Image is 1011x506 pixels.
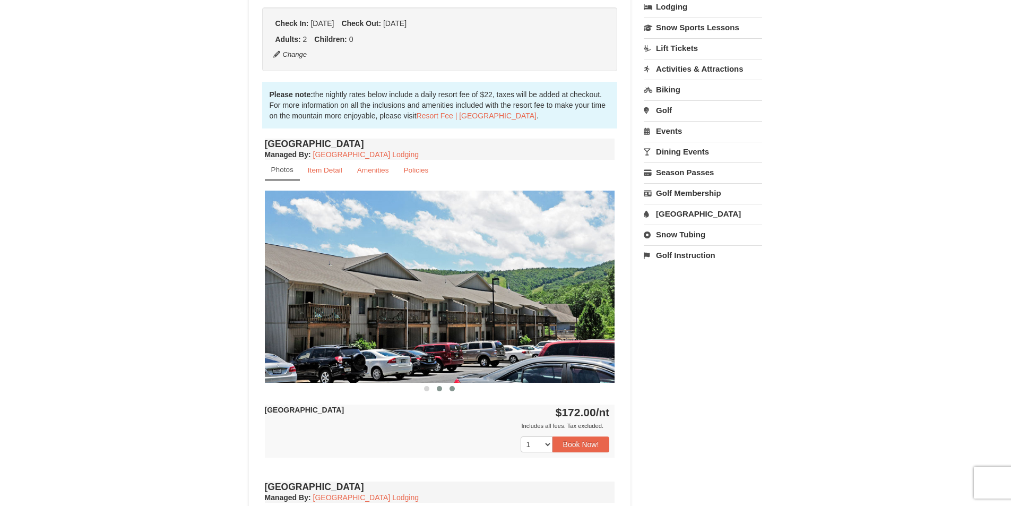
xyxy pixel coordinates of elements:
[265,191,615,382] img: 18876286-35-ea1e1ee8.jpg
[383,19,407,28] span: [DATE]
[303,35,307,44] span: 2
[644,59,762,79] a: Activities & Attractions
[265,139,615,149] h4: [GEOGRAPHIC_DATA]
[644,38,762,58] a: Lift Tickets
[644,225,762,244] a: Snow Tubing
[265,406,344,414] strong: [GEOGRAPHIC_DATA]
[314,35,347,44] strong: Children:
[644,245,762,265] a: Golf Instruction
[644,142,762,161] a: Dining Events
[596,406,610,418] span: /nt
[275,19,309,28] strong: Check In:
[350,160,396,181] a: Amenities
[644,18,762,37] a: Snow Sports Lessons
[644,100,762,120] a: Golf
[308,166,342,174] small: Item Detail
[341,19,381,28] strong: Check Out:
[552,436,610,452] button: Book Now!
[265,421,610,431] div: Includes all fees. Tax excluded.
[271,166,293,174] small: Photos
[275,35,301,44] strong: Adults:
[644,204,762,224] a: [GEOGRAPHIC_DATA]
[313,150,419,159] a: [GEOGRAPHIC_DATA] Lodging
[265,493,311,502] strong: :
[265,160,300,181] a: Photos
[265,482,615,492] h4: [GEOGRAPHIC_DATA]
[417,112,537,120] a: Resort Fee | [GEOGRAPHIC_DATA]
[349,35,353,44] span: 0
[644,162,762,182] a: Season Passes
[403,166,428,174] small: Policies
[396,160,435,181] a: Policies
[262,82,618,128] div: the nightly rates below include a daily resort fee of $22, taxes will be added at checkout. For m...
[644,80,762,99] a: Biking
[556,406,610,418] strong: $172.00
[265,150,311,159] strong: :
[357,166,389,174] small: Amenities
[313,493,419,502] a: [GEOGRAPHIC_DATA] Lodging
[644,121,762,141] a: Events
[310,19,334,28] span: [DATE]
[265,150,308,159] span: Managed By
[301,160,349,181] a: Item Detail
[270,90,313,99] strong: Please note:
[644,183,762,203] a: Golf Membership
[265,493,308,502] span: Managed By
[273,49,308,61] button: Change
